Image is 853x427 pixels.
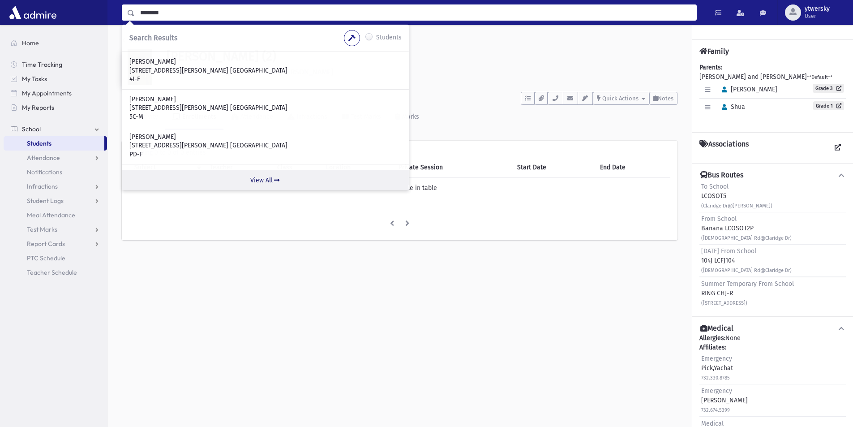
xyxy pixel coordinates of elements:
button: Medical [699,324,846,333]
span: Infractions [27,182,58,190]
span: User [805,13,830,20]
a: Teacher Schedule [4,265,107,280]
p: [STREET_ADDRESS][PERSON_NAME] [GEOGRAPHIC_DATA] [129,104,402,112]
a: View All [122,170,409,190]
a: Time Tracking [4,57,107,72]
span: Shua [718,103,745,111]
a: [PERSON_NAME] [STREET_ADDRESS][PERSON_NAME] [GEOGRAPHIC_DATA] 4I-F [129,57,402,84]
span: Meal Attendance [27,211,75,219]
small: ([DEMOGRAPHIC_DATA] Rd@Claridge Dr) [701,235,792,241]
a: Attendance [4,151,107,165]
span: ytwersky [805,5,830,13]
small: 732.330.8785 [701,375,730,381]
a: View all Associations [830,140,846,156]
span: Attendance [27,154,60,162]
a: My Tasks [4,72,107,86]
label: Students [376,33,402,43]
p: [STREET_ADDRESS][PERSON_NAME] [GEOGRAPHIC_DATA] [129,141,402,150]
a: School [4,122,107,136]
h4: Bus Routes [700,171,743,180]
a: Report Cards [4,237,107,251]
span: Home [22,39,39,47]
span: Summer Temporary From School [701,280,794,288]
p: [PERSON_NAME] [129,57,402,66]
small: ([DEMOGRAPHIC_DATA] Rd@Claridge Dr) [701,267,792,273]
a: Grade 3 [813,84,844,93]
span: My Tasks [22,75,47,83]
a: My Reports [4,100,107,115]
a: Notifications [4,165,107,179]
h4: Associations [699,140,749,156]
button: Notes [649,92,677,105]
div: [PERSON_NAME] and [PERSON_NAME] [699,63,846,125]
h6: [STREET_ADDRESS][PERSON_NAME][PERSON_NAME] [167,68,677,76]
span: Notifications [27,168,62,176]
span: Search Results [129,34,177,42]
span: Emergency [701,387,732,395]
small: ([STREET_ADDRESS]) [701,300,747,306]
nav: breadcrumb [122,36,154,49]
b: Allergies: [699,334,725,342]
p: 4I-F [129,75,402,84]
th: Private Session [393,157,512,178]
span: Notes [658,95,673,102]
a: PTC Schedule [4,251,107,265]
span: Emergency [701,355,732,362]
h4: Medical [700,324,733,333]
button: Bus Routes [699,171,846,180]
span: School [22,125,41,133]
th: Start Date [512,157,595,178]
div: LCOSOT5 [701,182,772,210]
span: PTC Schedule [27,254,65,262]
a: Students [4,136,104,151]
span: Students [27,139,51,147]
a: Test Marks [4,222,107,237]
a: Students [122,37,154,44]
a: [PERSON_NAME] [STREET_ADDRESS][PERSON_NAME] [GEOGRAPHIC_DATA] 5C-M [129,95,402,121]
div: Banana LCOSOT2P [701,214,792,242]
b: Affiliates: [699,344,726,351]
a: Infractions [4,179,107,194]
h1: [PERSON_NAME] (2) [167,49,677,64]
div: Marks [400,113,419,121]
a: Student Logs [4,194,107,208]
span: Report Cards [27,240,65,248]
img: AdmirePro [7,4,59,22]
p: [STREET_ADDRESS][PERSON_NAME] [GEOGRAPHIC_DATA] [129,66,402,75]
span: Quick Actions [602,95,639,102]
span: Student Logs [27,197,64,205]
button: Quick Actions [593,92,649,105]
div: RING CHJ-R [701,279,794,307]
a: Grade 1 [813,101,844,110]
span: From School [701,215,737,223]
div: Pick,Yachat [701,354,733,382]
small: 732.674.5399 [701,407,730,413]
div: 104J LCFJ104 [701,246,792,275]
span: My Appointments [22,89,72,97]
p: PD-F [129,150,402,159]
span: To School [701,183,729,190]
span: [PERSON_NAME] [718,86,777,93]
a: My Appointments [4,86,107,100]
small: (Claridge Dr@[PERSON_NAME]) [701,203,772,209]
th: End Date [595,157,670,178]
p: 5C-M [129,112,402,121]
h4: Family [699,47,729,56]
p: [PERSON_NAME] [129,95,402,104]
b: Parents: [699,64,722,71]
a: [PERSON_NAME] [STREET_ADDRESS][PERSON_NAME] [GEOGRAPHIC_DATA] PD-F [129,133,402,159]
span: Teacher Schedule [27,268,77,276]
span: [DATE] From School [701,247,756,255]
input: Search [135,4,696,21]
a: Activity [122,105,165,130]
a: Home [4,36,107,50]
span: Time Tracking [22,60,62,69]
div: [PERSON_NAME] [701,386,748,414]
span: My Reports [22,104,54,112]
a: Meal Attendance [4,208,107,222]
span: Test Marks [27,225,57,233]
p: [PERSON_NAME] [129,133,402,142]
